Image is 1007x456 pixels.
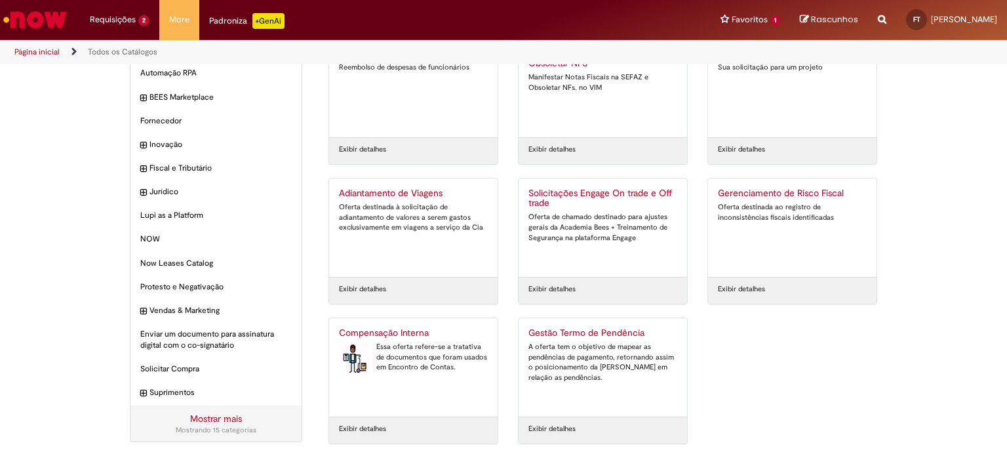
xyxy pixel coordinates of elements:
i: expandir categoria Jurídico [140,186,146,199]
span: FT [913,15,920,24]
span: Fiscal e Tributário [149,163,292,174]
a: Todos os Catálogos [88,47,157,57]
div: Mostrando 15 categorias [140,425,292,436]
span: NOW [140,234,292,245]
span: Fornecedor [140,115,292,127]
div: Fornecedor [130,109,302,133]
i: expandir categoria Vendas & Marketing [140,305,146,318]
a: Exibir detalhes [528,284,576,295]
div: expandir categoria BEES Marketplace BEES Marketplace [130,85,302,110]
ul: Trilhas de página [10,40,661,64]
span: Automação RPA [140,68,292,79]
div: expandir categoria Suprimentos Suprimentos [130,381,302,405]
span: Vendas & Marketing [149,305,292,316]
div: Protesto e Negativação [130,275,302,299]
i: expandir categoria Fiscal e Tributário [140,163,146,176]
a: Exibir detalhes [339,424,386,434]
span: 1 [770,15,780,26]
h2: Compensação Interna [339,328,488,339]
a: Hera - Criação de Projeto Sua solicitação para um projeto [708,39,877,137]
div: Now Leases Catalog [130,251,302,276]
span: Lupi as a Platform [140,210,292,221]
span: Suprimentos [149,387,292,398]
span: Requisições [90,13,136,26]
p: +GenAi [252,13,285,29]
div: NOW [130,227,302,251]
span: Enviar um documento para assinatura digital com o co-signatário [140,329,292,351]
span: Solicitar Compra [140,363,292,375]
div: expandir categoria Jurídico Jurídico [130,180,302,204]
span: BEES Marketplace [149,92,292,103]
div: A oferta tem o objetivo de mapear as pendências de pagamento, retornando assim o posicionamento d... [528,342,677,383]
span: Rascunhos [811,13,858,26]
h2: Solicitações Engage On trade e Off trade [528,188,677,209]
h2: Adiantamento de Viagens [339,188,488,199]
a: Página inicial [14,47,60,57]
a: Exibir detalhes [528,144,576,155]
i: expandir categoria Suprimentos [140,387,146,400]
a: Exibir detalhes [339,144,386,155]
span: Now Leases Catalog [140,258,292,269]
i: expandir categoria BEES Marketplace [140,92,146,105]
div: Oferta de chamado destinado para ajustes gerais da Academia Bees + Treinamento de Segurança na pl... [528,212,677,243]
div: Oferta destinada ao registro de inconsistências fiscais identificadas [718,202,867,222]
div: Lupi as a Platform [130,203,302,228]
a: Solicitações Engage On trade e Off trade Oferta de chamado destinado para ajustes gerais da Acade... [519,178,687,277]
div: Padroniza [209,13,285,29]
span: Favoritos [732,13,768,26]
div: Manifestar Notas Fiscais na SEFAZ e Obsoletar NFs. no VIM [528,72,677,93]
a: Exibir detalhes [718,144,765,155]
a: Gestão Termo de Pendência A oferta tem o objetivo de mapear as pendências de pagamento, retornand... [519,318,687,417]
div: Solicitar Compra [130,357,302,381]
div: Oferta destinada à solicitação de adiantamento de valores a serem gastos exclusivamente em viagen... [339,202,488,233]
span: Protesto e Negativação [140,281,292,293]
a: Manifesto do Destinatário e Obsoletar NFS Manifestar Notas Fiscais na SEFAZ e Obsoletar NFs. no VIM [519,39,687,137]
span: More [169,13,189,26]
div: expandir categoria Inovação Inovação [130,133,302,157]
h2: Gerenciamento de Risco Fiscal [718,188,867,199]
h2: Gestão Termo de Pendência [528,328,677,339]
div: Automação RPA [130,61,302,85]
span: [PERSON_NAME] [931,14,997,25]
a: Exibir detalhes [718,284,765,295]
span: 2 [138,15,149,26]
img: ServiceNow [1,7,69,33]
a: Compensação Interna Compensação Interna Essa oferta refere-se a tratativa de documentos que foram... [329,318,498,417]
a: Reembolso Geral Reembolso de despesas de funcionários [329,39,498,137]
div: Sua solicitação para um projeto [718,62,867,73]
div: Reembolso de despesas de funcionários [339,62,488,73]
a: Gerenciamento de Risco Fiscal Oferta destinada ao registro de inconsistências fiscais identificadas [708,178,877,277]
span: Inovação [149,139,292,150]
i: expandir categoria Inovação [140,139,146,152]
a: Rascunhos [800,14,858,26]
img: Compensação Interna [339,342,370,375]
a: Exibir detalhes [339,284,386,295]
div: expandir categoria Fiscal e Tributário Fiscal e Tributário [130,156,302,180]
div: expandir categoria Vendas & Marketing Vendas & Marketing [130,299,302,323]
a: Adiantamento de Viagens Oferta destinada à solicitação de adiantamento de valores a serem gastos ... [329,178,498,277]
span: Jurídico [149,186,292,197]
ul: Categorias [130,37,302,405]
div: Enviar um documento para assinatura digital com o co-signatário [130,322,302,358]
a: Exibir detalhes [528,424,576,434]
a: Mostrar mais [190,413,242,425]
div: Essa oferta refere-se a tratativa de documentos que foram usados em Encontro de Contas. [339,342,488,373]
